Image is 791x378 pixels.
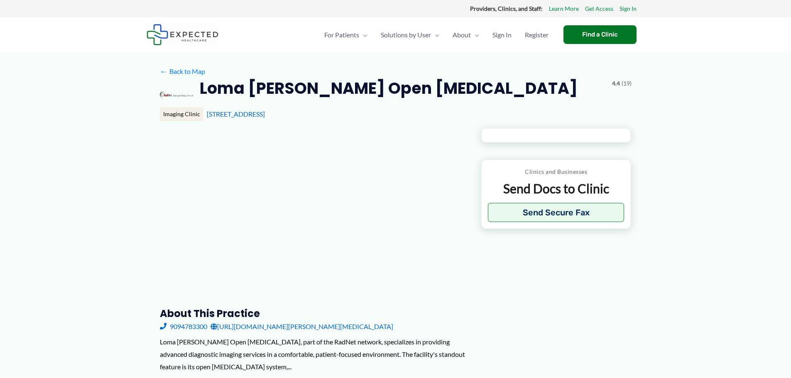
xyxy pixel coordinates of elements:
span: About [453,20,471,49]
span: Menu Toggle [431,20,439,49]
a: Get Access [585,3,613,14]
a: Sign In [486,20,518,49]
span: Menu Toggle [359,20,367,49]
a: Find a Clinic [563,25,637,44]
span: Menu Toggle [471,20,479,49]
div: [STREET_ADDRESS] [207,110,632,119]
a: For PatientsMenu Toggle [318,20,374,49]
button: Send Secure Fax [488,203,624,222]
p: Send Docs to Clinic [488,180,624,197]
p: Clinics and Businesses [488,166,624,177]
span: ← [160,67,168,75]
strong: Providers, Clinics, and Staff: [470,5,543,12]
a: Learn More [549,3,579,14]
a: Register [518,20,555,49]
span: For Patients [324,20,359,49]
h2: Loma [PERSON_NAME] Open [MEDICAL_DATA] [200,78,578,98]
span: Register [525,20,549,49]
a: AboutMenu Toggle [446,20,486,49]
span: Sign In [492,20,512,49]
span: 4.4 [612,78,620,89]
h3: About this practice [160,307,468,320]
img: Expected Healthcare Logo - side, dark font, small [147,24,218,45]
span: (19) [622,78,632,89]
a: [URL][DOMAIN_NAME][PERSON_NAME][MEDICAL_DATA] [211,320,393,333]
a: Sign In [620,3,637,14]
a: Solutions by UserMenu Toggle [374,20,446,49]
span: Solutions by User [381,20,431,49]
a: 9094783300 [160,320,207,333]
div: Loma [PERSON_NAME] Open [MEDICAL_DATA], part of the RadNet network, specializes in providing adva... [160,336,468,373]
a: ←Back to Map [160,65,205,78]
nav: Primary Site Navigation [318,20,555,49]
div: Imaging Clinic [160,107,203,121]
